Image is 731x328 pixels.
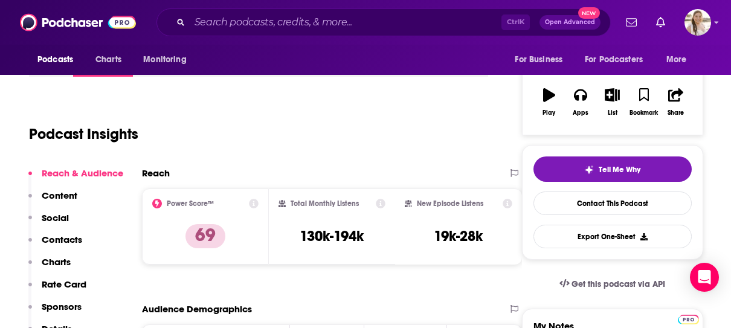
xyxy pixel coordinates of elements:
[42,256,71,268] p: Charts
[621,12,642,33] a: Show notifications dropdown
[678,313,699,324] a: Pro website
[95,51,121,68] span: Charts
[156,8,611,36] div: Search podcasts, credits, & more...
[515,51,562,68] span: For Business
[599,165,640,175] span: Tell Me Why
[28,167,123,190] button: Reach & Audience
[651,12,670,33] a: Show notifications dropdown
[628,80,660,124] button: Bookmark
[533,80,565,124] button: Play
[506,48,578,71] button: open menu
[42,234,82,245] p: Contacts
[584,165,594,175] img: tell me why sparkle
[668,109,684,117] div: Share
[417,199,483,208] h2: New Episode Listens
[300,227,364,245] h3: 130k-194k
[28,301,82,323] button: Sponsors
[29,125,138,143] h1: Podcast Insights
[42,301,82,312] p: Sponsors
[596,80,628,124] button: List
[684,9,711,36] img: User Profile
[660,80,691,124] button: Share
[684,9,711,36] span: Logged in as acquavie
[501,14,530,30] span: Ctrl K
[684,9,711,36] button: Show profile menu
[42,212,69,223] p: Social
[666,51,687,68] span: More
[572,279,665,289] span: Get this podcast via API
[28,212,69,234] button: Social
[20,11,136,34] img: Podchaser - Follow, Share and Rate Podcasts
[42,190,77,201] p: Content
[434,227,483,245] h3: 19k-28k
[658,48,702,71] button: open menu
[550,269,675,299] a: Get this podcast via API
[142,303,252,315] h2: Audience Demographics
[28,256,71,278] button: Charts
[533,156,692,182] button: tell me why sparkleTell Me Why
[167,199,214,208] h2: Power Score™
[533,225,692,248] button: Export One-Sheet
[142,167,170,179] h2: Reach
[135,48,202,71] button: open menu
[37,51,73,68] span: Podcasts
[28,278,86,301] button: Rate Card
[539,15,601,30] button: Open AdvancedNew
[42,167,123,179] p: Reach & Audience
[630,109,658,117] div: Bookmark
[143,51,186,68] span: Monitoring
[608,109,617,117] div: List
[577,48,660,71] button: open menu
[543,109,555,117] div: Play
[291,199,359,208] h2: Total Monthly Listens
[29,48,89,71] button: open menu
[565,80,596,124] button: Apps
[88,48,129,71] a: Charts
[545,19,595,25] span: Open Advanced
[185,224,225,248] p: 69
[573,109,588,117] div: Apps
[28,234,82,256] button: Contacts
[28,190,77,212] button: Content
[190,13,501,32] input: Search podcasts, credits, & more...
[42,278,86,290] p: Rate Card
[585,51,643,68] span: For Podcasters
[578,7,600,19] span: New
[678,315,699,324] img: Podchaser Pro
[690,263,719,292] div: Open Intercom Messenger
[533,191,692,215] a: Contact This Podcast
